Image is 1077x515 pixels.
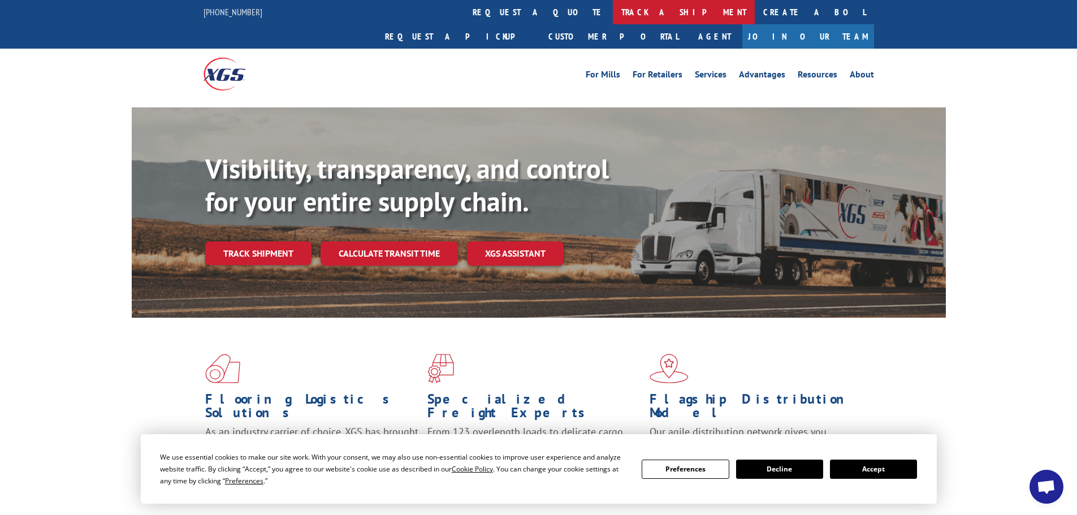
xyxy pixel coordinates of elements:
[205,241,312,265] a: Track shipment
[687,24,742,49] a: Agent
[205,425,418,465] span: As an industry carrier of choice, XGS has brought innovation and dedication to flooring logistics...
[850,70,874,83] a: About
[205,392,419,425] h1: Flooring Logistics Solutions
[642,460,729,479] button: Preferences
[467,241,564,266] a: XGS ASSISTANT
[739,70,785,83] a: Advantages
[830,460,917,479] button: Accept
[586,70,620,83] a: For Mills
[695,70,726,83] a: Services
[427,354,454,383] img: xgs-icon-focused-on-flooring-red
[377,24,540,49] a: Request a pickup
[205,151,609,219] b: Visibility, transparency, and control for your entire supply chain.
[427,425,641,475] p: From 123 overlength loads to delicate cargo, our experienced staff knows the best way to move you...
[204,6,262,18] a: [PHONE_NUMBER]
[650,425,858,452] span: Our agile distribution network gives you nationwide inventory management on demand.
[160,451,628,487] div: We use essential cookies to make our site work. With your consent, we may also use non-essential ...
[205,354,240,383] img: xgs-icon-total-supply-chain-intelligence-red
[650,392,863,425] h1: Flagship Distribution Model
[633,70,682,83] a: For Retailers
[321,241,458,266] a: Calculate transit time
[1030,470,1063,504] div: Open chat
[225,476,263,486] span: Preferences
[650,354,689,383] img: xgs-icon-flagship-distribution-model-red
[452,464,493,474] span: Cookie Policy
[540,24,687,49] a: Customer Portal
[736,460,823,479] button: Decline
[742,24,874,49] a: Join Our Team
[798,70,837,83] a: Resources
[427,392,641,425] h1: Specialized Freight Experts
[141,434,937,504] div: Cookie Consent Prompt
